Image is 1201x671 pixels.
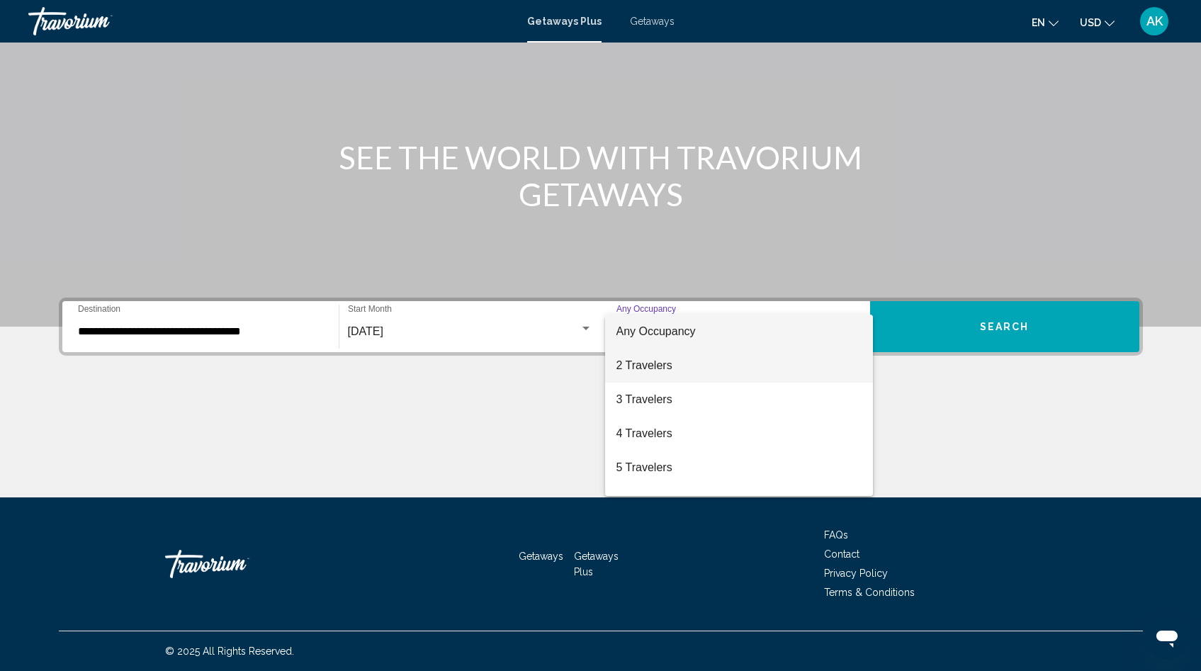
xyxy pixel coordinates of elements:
span: Any Occupancy [616,325,696,337]
iframe: Button to launch messaging window [1144,614,1190,660]
span: 6 Travelers [616,485,862,519]
span: 2 Travelers [616,349,862,383]
span: 4 Travelers [616,417,862,451]
span: 3 Travelers [616,383,862,417]
span: 5 Travelers [616,451,862,485]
